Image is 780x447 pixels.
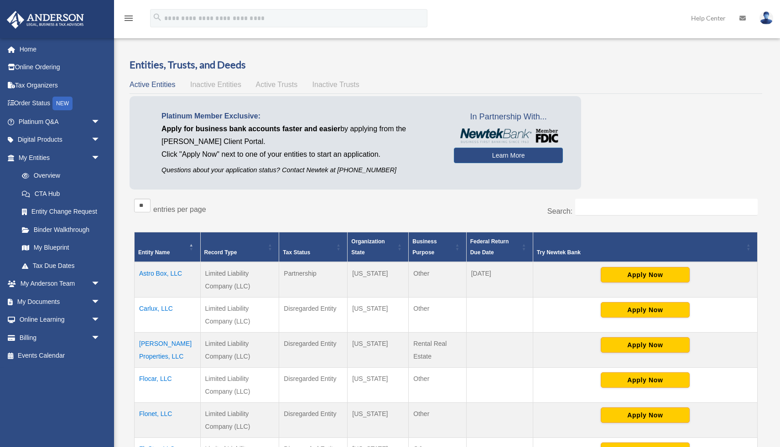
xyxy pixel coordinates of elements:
[13,185,109,203] a: CTA Hub
[409,403,466,438] td: Other
[409,232,466,262] th: Business Purpose: Activate to sort
[190,81,241,88] span: Inactive Entities
[412,238,437,256] span: Business Purpose
[279,368,348,403] td: Disregarded Entity
[458,128,558,143] img: NewtekBankLogoSM.png
[547,207,572,215] label: Search:
[200,232,279,262] th: Record Type: Activate to sort
[348,333,409,368] td: [US_STATE]
[204,249,237,256] span: Record Type
[161,164,440,176] p: Questions about your application status? Contact Newtek at [PHONE_NUMBER]
[91,293,109,311] span: arrow_drop_down
[348,368,409,403] td: [US_STATE]
[161,148,440,161] p: Click "Apply Now" next to one of your entities to start an application.
[454,110,563,124] span: In Partnership With...
[348,403,409,438] td: [US_STATE]
[91,275,109,293] span: arrow_drop_down
[6,40,114,58] a: Home
[13,203,109,221] a: Entity Change Request
[6,329,114,347] a: Billingarrow_drop_down
[466,232,533,262] th: Federal Return Due Date: Activate to sort
[256,81,298,88] span: Active Trusts
[283,249,310,256] span: Tax Status
[135,333,201,368] td: [PERSON_NAME] Properties, LLC
[409,333,466,368] td: Rental Real Estate
[200,333,279,368] td: Limited Liability Company (LLC)
[152,12,162,22] i: search
[200,298,279,333] td: Limited Liability Company (LLC)
[312,81,359,88] span: Inactive Trusts
[348,298,409,333] td: [US_STATE]
[601,372,690,388] button: Apply Now
[135,403,201,438] td: Flonet, LLC
[6,149,109,167] a: My Entitiesarrow_drop_down
[6,275,114,293] a: My Anderson Teamarrow_drop_down
[348,232,409,262] th: Organization State: Activate to sort
[601,267,690,283] button: Apply Now
[13,257,109,275] a: Tax Due Dates
[130,81,175,88] span: Active Entities
[601,337,690,353] button: Apply Now
[533,232,757,262] th: Try Newtek Bank : Activate to sort
[601,302,690,318] button: Apply Now
[52,97,73,110] div: NEW
[123,16,134,24] a: menu
[200,403,279,438] td: Limited Liability Company (LLC)
[454,148,563,163] a: Learn More
[91,113,109,131] span: arrow_drop_down
[6,76,114,94] a: Tax Organizers
[200,368,279,403] td: Limited Liability Company (LLC)
[13,239,109,257] a: My Blueprint
[279,403,348,438] td: Disregarded Entity
[130,58,762,72] h3: Entities, Trusts, and Deeds
[409,262,466,298] td: Other
[91,329,109,347] span: arrow_drop_down
[470,238,509,256] span: Federal Return Due Date
[91,311,109,329] span: arrow_drop_down
[135,298,201,333] td: Carlux, LLC
[6,293,114,311] a: My Documentsarrow_drop_down
[759,11,773,25] img: User Pic
[6,311,114,329] a: Online Learningarrow_drop_down
[161,125,340,133] span: Apply for business bank accounts faster and easier
[153,206,206,213] label: entries per page
[6,94,114,113] a: Order StatusNEW
[279,333,348,368] td: Disregarded Entity
[6,58,114,77] a: Online Ordering
[348,262,409,298] td: [US_STATE]
[13,221,109,239] a: Binder Walkthrough
[161,123,440,148] p: by applying from the [PERSON_NAME] Client Portal.
[6,113,114,131] a: Platinum Q&Aarrow_drop_down
[279,232,348,262] th: Tax Status: Activate to sort
[6,347,114,365] a: Events Calendar
[135,232,201,262] th: Entity Name: Activate to invert sorting
[279,262,348,298] td: Partnership
[91,131,109,149] span: arrow_drop_down
[161,110,440,123] p: Platinum Member Exclusive:
[135,368,201,403] td: Flocar, LLC
[409,298,466,333] td: Other
[123,13,134,24] i: menu
[6,131,114,149] a: Digital Productsarrow_drop_down
[138,249,170,256] span: Entity Name
[409,368,466,403] td: Other
[135,262,201,298] td: Astro Box, LLC
[200,262,279,298] td: Limited Liability Company (LLC)
[91,149,109,167] span: arrow_drop_down
[4,11,87,29] img: Anderson Advisors Platinum Portal
[279,298,348,333] td: Disregarded Entity
[13,167,105,185] a: Overview
[466,262,533,298] td: [DATE]
[537,247,744,258] div: Try Newtek Bank
[601,407,690,423] button: Apply Now
[351,238,385,256] span: Organization State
